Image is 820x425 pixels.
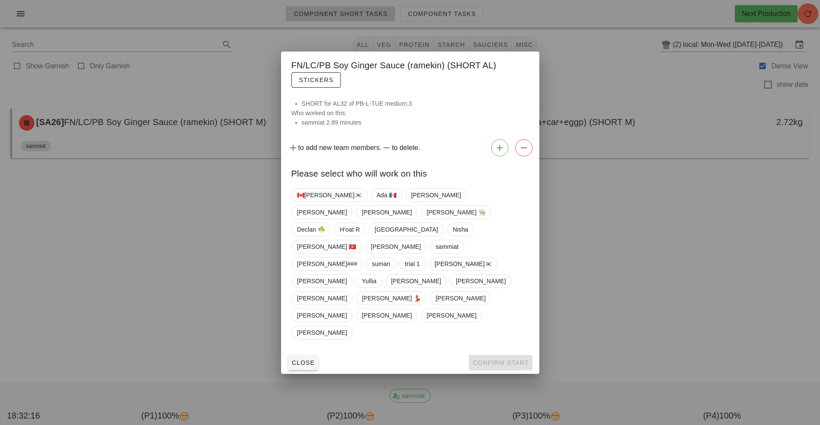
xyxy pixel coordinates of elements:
[434,257,492,270] span: [PERSON_NAME]🇰🇷
[362,292,421,305] span: [PERSON_NAME] 💃🏽
[297,189,362,202] span: 🇨🇦[PERSON_NAME]🇰🇷
[297,257,357,270] span: [PERSON_NAME]###
[455,275,505,287] span: [PERSON_NAME]
[281,160,539,185] div: Please select who will work on this
[362,275,376,287] span: Yullia
[297,223,325,236] span: Declan ☘️
[376,189,396,202] span: Ada 🇲🇽
[362,309,412,322] span: [PERSON_NAME]
[302,99,529,108] li: SHORT for AL32 of PB-L-TUE medium:3
[340,223,360,236] span: H'oat R
[371,240,421,253] span: [PERSON_NAME]
[297,275,347,287] span: [PERSON_NAME]
[288,355,319,370] button: Close
[372,257,390,270] span: suman
[374,223,438,236] span: [GEOGRAPHIC_DATA]
[362,206,412,219] span: [PERSON_NAME]
[297,309,347,322] span: [PERSON_NAME]
[405,257,420,270] span: trial 1
[297,206,347,219] span: [PERSON_NAME]
[302,118,529,127] li: sammiat 2.89 minutes
[281,99,539,136] div: Who worked on this:
[435,292,485,305] span: [PERSON_NAME]
[299,76,334,83] span: Stickers
[281,136,539,160] div: to add new team members. to delete.
[297,240,356,253] span: [PERSON_NAME] 🇻🇳
[426,206,486,219] span: [PERSON_NAME] 👨🏼‍🍳
[452,223,468,236] span: Nisha
[291,359,315,366] span: Close
[411,189,461,202] span: [PERSON_NAME]
[435,240,458,253] span: sammiat
[291,72,341,88] button: Stickers
[297,292,347,305] span: [PERSON_NAME]
[426,309,476,322] span: [PERSON_NAME]
[391,275,441,287] span: [PERSON_NAME]
[297,326,347,339] span: [PERSON_NAME]
[281,52,539,92] div: FN/LC/PB Soy Ginger Sauce (ramekin) (SHORT AL)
